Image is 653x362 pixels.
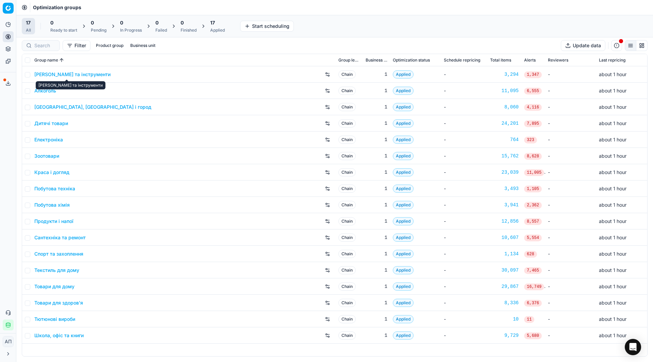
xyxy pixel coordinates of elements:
[524,104,542,111] span: 4,116
[34,104,151,110] a: [GEOGRAPHIC_DATA], [GEOGRAPHIC_DATA] і город
[338,119,356,127] span: Chain
[545,99,596,115] td: -
[393,87,414,95] span: Applied
[34,87,56,94] a: Алкоголь
[240,21,294,32] button: Start scheduling
[441,246,487,262] td: -
[441,278,487,295] td: -
[34,316,75,323] a: Тютюнові вироби
[338,282,356,291] span: Chain
[625,339,641,355] div: Open Intercom Messenger
[36,81,105,89] div: [PERSON_NAME] та інструменти
[524,332,542,339] span: 5,680
[599,57,625,63] span: Last repricing
[34,169,69,176] a: Краса і догляд
[524,71,542,78] span: 1,347
[393,119,414,127] span: Applied
[490,267,519,274] a: 30,097
[120,19,123,26] span: 0
[338,70,356,79] span: Chain
[599,235,626,240] span: about 1 hour
[393,234,414,242] span: Applied
[524,186,542,192] span: 1,105
[91,19,94,26] span: 0
[3,337,13,347] span: АП
[366,120,387,127] div: 1
[128,41,158,50] button: Business unit
[490,332,519,339] a: 9,729
[63,40,90,51] button: Filter
[545,148,596,164] td: -
[524,202,542,209] span: 2,362
[366,299,387,306] div: 1
[50,19,53,26] span: 0
[181,28,197,33] div: Finished
[548,57,568,63] span: Reviewers
[490,136,519,143] a: 764
[599,251,626,257] span: about 1 hour
[490,169,519,176] a: 23,039
[490,202,519,208] a: 3,941
[366,202,387,208] div: 1
[441,197,487,213] td: -
[338,201,356,209] span: Chain
[393,250,414,258] span: Applied
[490,120,519,127] div: 24,201
[366,251,387,257] div: 1
[393,315,414,323] span: Applied
[338,136,356,144] span: Chain
[441,229,487,246] td: -
[545,115,596,132] td: -
[441,132,487,148] td: -
[441,115,487,132] td: -
[524,300,542,307] span: 6,376
[338,152,356,160] span: Chain
[393,168,414,176] span: Applied
[338,266,356,274] span: Chain
[490,218,519,225] div: 12,856
[599,120,626,126] span: about 1 hour
[441,99,487,115] td: -
[34,299,83,306] a: Товари для здоров'я
[393,185,414,193] span: Applied
[490,185,519,192] a: 3,493
[393,152,414,160] span: Applied
[393,217,414,225] span: Applied
[155,19,158,26] span: 0
[545,246,596,262] td: -
[33,4,81,11] nav: breadcrumb
[366,185,387,192] div: 1
[34,153,59,159] a: Зоотовари
[210,19,215,26] span: 17
[545,66,596,83] td: -
[490,104,519,110] div: 8,060
[338,217,356,225] span: Chain
[524,316,534,323] span: 11
[34,332,84,339] a: Школа, офіс та книги
[545,229,596,246] td: -
[545,213,596,229] td: -
[490,234,519,241] div: 10,607
[441,148,487,164] td: -
[599,300,626,306] span: about 1 hour
[366,169,387,176] div: 1
[545,164,596,180] td: -
[338,57,360,63] span: Group level
[366,218,387,225] div: 1
[490,153,519,159] div: 15,762
[490,57,511,63] span: Total items
[524,120,542,127] span: 7,895
[26,28,31,33] div: All
[490,251,519,257] a: 1,134
[490,71,519,78] a: 3,294
[490,87,519,94] a: 11,095
[338,331,356,340] span: Chain
[524,283,544,290] span: 16,749
[210,28,225,33] div: Applied
[34,120,68,127] a: Дитячі товари
[545,262,596,278] td: -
